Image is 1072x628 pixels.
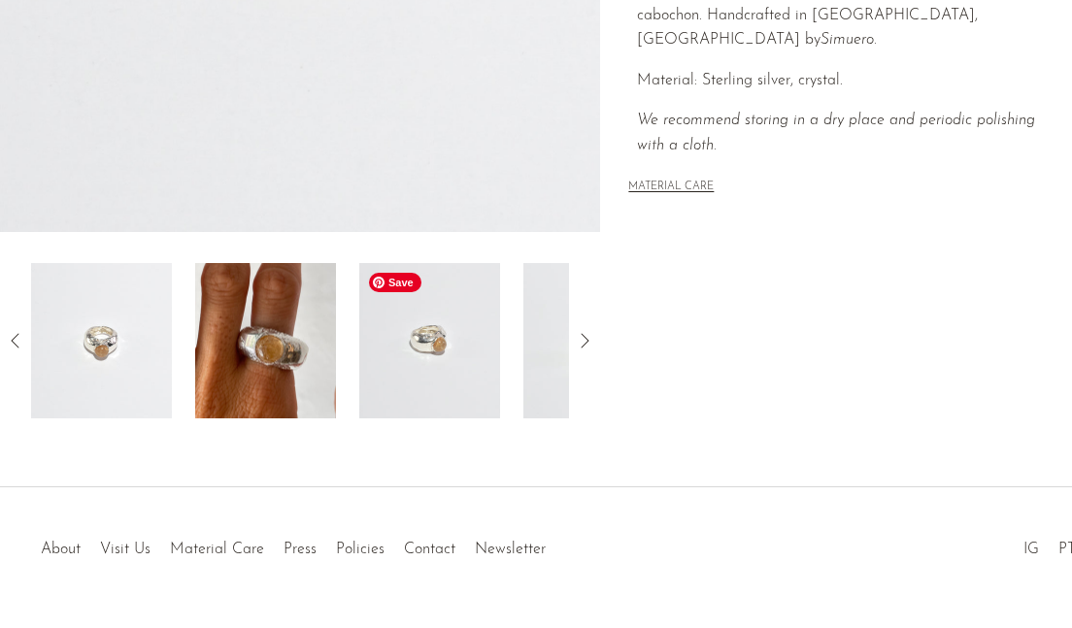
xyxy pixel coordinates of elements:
[821,32,877,48] em: Simuero.
[195,263,336,418] img: Silver Fruto Ring
[369,273,421,292] span: Save
[31,526,555,563] ul: Quick links
[1023,542,1039,557] a: IG
[100,542,151,557] a: Visit Us
[170,542,264,557] a: Material Care
[628,181,714,195] button: MATERIAL CARE
[523,263,664,418] img: Silver Fruto Ring
[359,263,500,418] img: Silver Fruto Ring
[31,263,172,418] img: Silver Fruto Ring
[284,542,317,557] a: Press
[336,542,385,557] a: Policies
[41,542,81,557] a: About
[637,69,1041,94] p: Material: Sterling silver, crystal.
[637,113,1035,153] i: We recommend storing in a dry place and periodic polishing with a cloth.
